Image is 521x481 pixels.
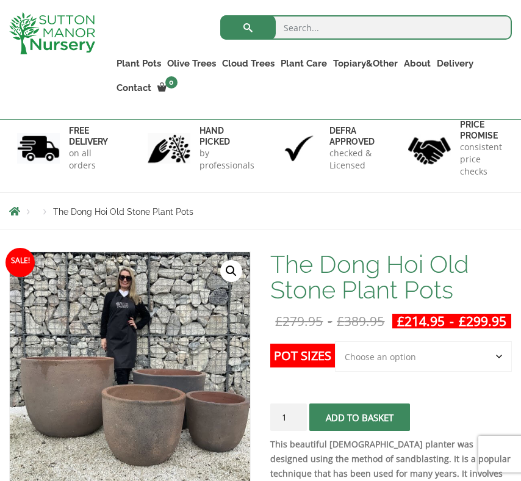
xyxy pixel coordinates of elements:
p: by professionals [199,147,254,172]
a: View full-screen image gallery [220,260,242,282]
a: Olive Trees [164,55,219,72]
input: Product quantity [270,403,307,431]
a: 0 [154,79,181,96]
ins: - [392,314,511,328]
a: About [401,55,434,72]
img: logo [9,12,95,54]
label: Pot Sizes [270,344,335,367]
a: Plant Care [278,55,330,72]
del: - [270,314,389,328]
a: Cloud Trees [219,55,278,72]
a: Plant Pots [113,55,164,72]
bdi: 214.95 [397,313,445,330]
p: on all orders [69,147,113,172]
span: Sale! [5,248,35,277]
span: £ [275,313,282,330]
nav: Breadcrumbs [9,206,512,216]
img: 3.jpg [278,133,320,164]
p: consistent price checks [460,141,505,178]
span: £ [397,313,404,330]
h6: Defra approved [329,125,375,147]
a: Delivery [434,55,476,72]
input: Search... [220,15,512,40]
a: Contact [113,79,154,96]
span: £ [337,313,344,330]
p: checked & Licensed [329,147,375,172]
bdi: 299.95 [459,313,506,330]
button: Add to basket [309,403,410,431]
h1: The Dong Hoi Old Stone Plant Pots [270,251,512,303]
h6: Price promise [460,119,505,141]
bdi: 389.95 [337,313,384,330]
span: £ [459,313,466,330]
h6: FREE DELIVERY [69,125,113,147]
a: Topiary&Other [330,55,401,72]
h6: hand picked [199,125,254,147]
img: 1.jpg [17,133,60,164]
img: 2.jpg [148,133,190,164]
span: 0 [165,76,178,89]
bdi: 279.95 [275,313,323,330]
img: 4.jpg [408,129,451,167]
span: The Dong Hoi Old Stone Plant Pots [53,207,193,217]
